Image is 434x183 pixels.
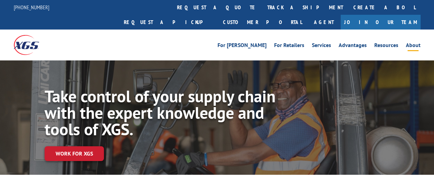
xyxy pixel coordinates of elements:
[374,43,398,50] a: Resources
[312,43,331,50] a: Services
[274,43,304,50] a: For Retailers
[307,15,341,30] a: Agent
[218,15,307,30] a: Customer Portal
[14,4,49,11] a: [PHONE_NUMBER]
[45,88,277,141] h1: Take control of your supply chain with the expert knowledge and tools of XGS.
[339,43,367,50] a: Advantages
[341,15,421,30] a: Join Our Team
[119,15,218,30] a: Request a pickup
[406,43,421,50] a: About
[218,43,267,50] a: For [PERSON_NAME]
[45,146,104,161] a: Work for XGS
